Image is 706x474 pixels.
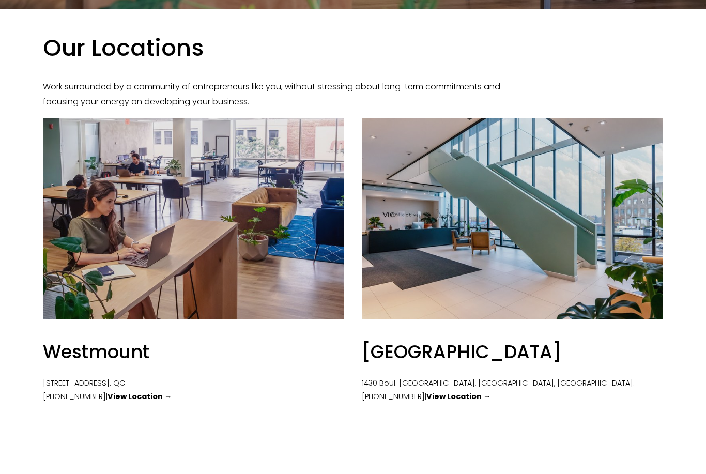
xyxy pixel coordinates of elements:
p: Work surrounded by a community of entrepreneurs like you, without stressing about long-term commi... [43,80,504,110]
a: [PHONE_NUMBER] [43,392,106,402]
h2: Our Locations [43,34,504,64]
p: 1430 Boul. [GEOGRAPHIC_DATA], [GEOGRAPHIC_DATA], [GEOGRAPHIC_DATA]. | [362,377,663,404]
h3: [GEOGRAPHIC_DATA] [362,340,561,365]
a: [PHONE_NUMBER] [362,392,425,402]
a: View Location → [426,392,490,402]
p: [STREET_ADDRESS]. QC. | [43,377,344,404]
a: View Location → [108,392,172,402]
h3: Westmount [43,340,149,365]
